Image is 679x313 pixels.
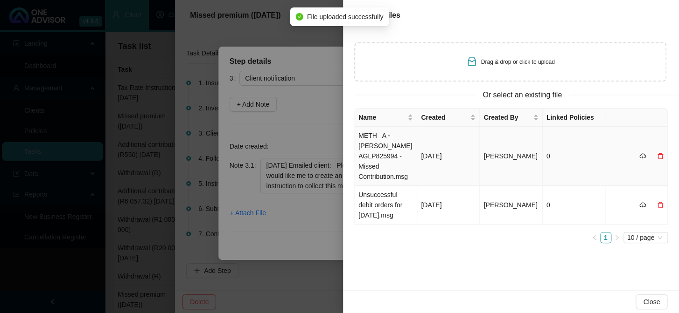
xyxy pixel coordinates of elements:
[592,235,597,240] span: left
[358,112,406,122] span: Name
[355,186,417,225] td: Unsuccessful debit orders for [DATE].msg
[600,232,611,243] li: 1
[623,232,668,243] div: Page Size
[657,202,664,208] span: delete
[639,153,646,159] span: cloud-download
[657,153,664,159] span: delete
[543,127,605,186] td: 0
[355,127,417,186] td: METH_ A - [PERSON_NAME] AGLP825994 -Missed Contribution.msg
[307,12,383,22] span: File uploaded successfully
[355,109,417,127] th: Name
[627,232,664,243] span: 10 / page
[475,89,569,101] span: Or select an existing file
[589,232,600,243] li: Previous Page
[611,232,623,243] button: right
[417,186,480,225] td: [DATE]
[417,127,480,186] td: [DATE]
[417,109,480,127] th: Created
[296,13,303,20] span: check-circle
[601,232,611,243] a: 1
[483,152,537,160] span: [PERSON_NAME]
[466,56,477,67] span: inbox
[639,202,646,208] span: cloud-download
[543,109,605,127] th: Linked Policies
[614,235,620,240] span: right
[483,201,537,209] span: [PERSON_NAME]
[543,186,605,225] td: 0
[481,59,555,65] span: Drag & drop or click to upload
[611,232,623,243] li: Next Page
[589,232,600,243] button: left
[636,294,667,309] button: Close
[483,112,531,122] span: Created By
[358,11,400,19] span: Attach Files
[480,109,542,127] th: Created By
[643,297,660,307] span: Close
[421,112,468,122] span: Created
